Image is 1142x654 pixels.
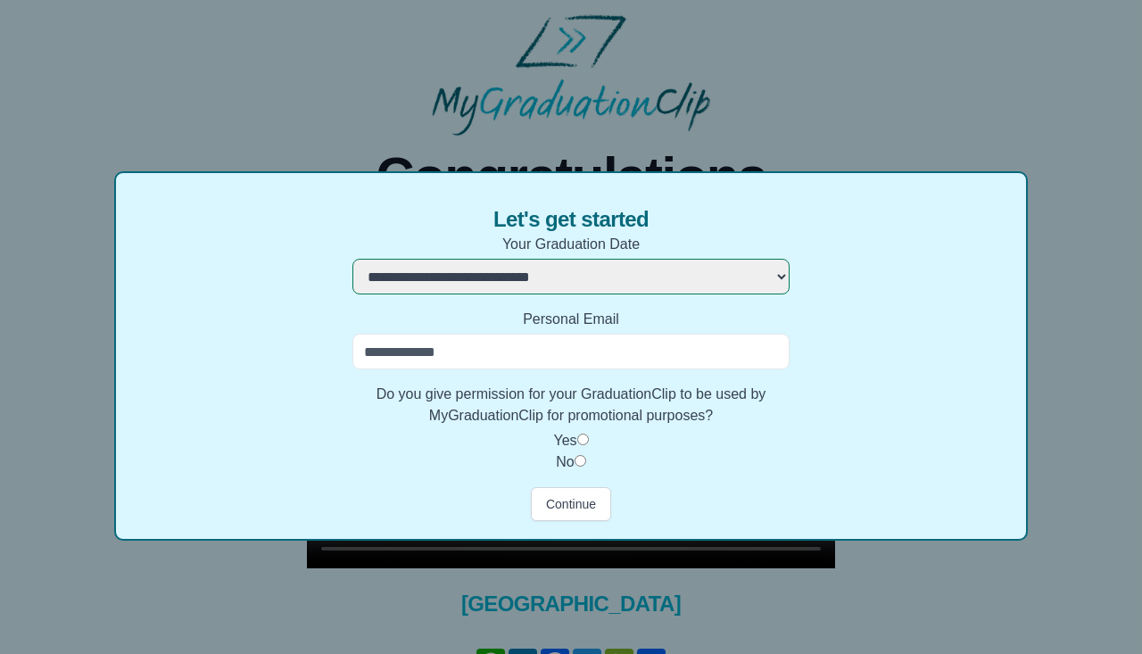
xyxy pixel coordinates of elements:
[553,433,576,448] label: Yes
[352,234,790,255] label: Your Graduation Date
[352,309,790,330] label: Personal Email
[531,487,611,521] button: Continue
[352,384,790,426] label: Do you give permission for your GraduationClip to be used by MyGraduationClip for promotional pur...
[556,454,574,469] label: No
[493,205,649,234] span: Let's get started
